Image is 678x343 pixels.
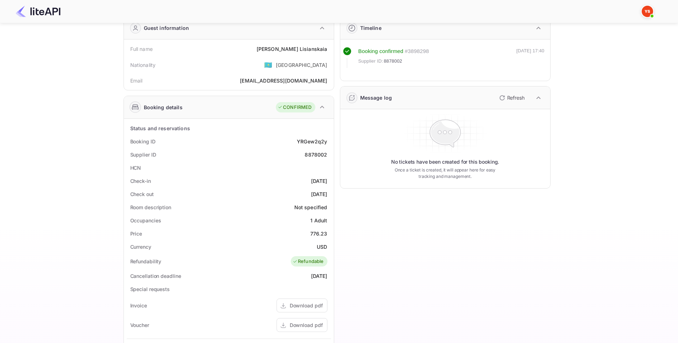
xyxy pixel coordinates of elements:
[311,190,327,198] div: [DATE]
[310,230,327,237] div: 776.23
[642,6,653,17] img: Yandex Support
[130,217,161,224] div: Occupancies
[389,167,501,180] p: Once a ticket is created, it will appear here for easy tracking and management.
[130,138,156,145] div: Booking ID
[130,243,151,250] div: Currency
[405,47,429,56] div: # 3898298
[290,321,323,329] div: Download pdf
[130,164,141,171] div: HCN
[130,302,147,309] div: Invoice
[276,61,327,69] div: [GEOGRAPHIC_DATA]
[16,6,61,17] img: LiteAPI Logo
[240,77,327,84] div: [EMAIL_ADDRESS][DOMAIN_NAME]
[360,94,392,101] div: Message log
[130,151,156,158] div: Supplier ID
[130,230,142,237] div: Price
[360,24,382,32] div: Timeline
[311,177,327,185] div: [DATE]
[264,58,272,71] span: United States
[130,258,162,265] div: Refundability
[278,104,311,111] div: CONFIRMED
[130,272,181,280] div: Cancellation deadline
[130,177,151,185] div: Check-in
[384,58,402,65] span: 8878002
[495,92,527,104] button: Refresh
[294,204,327,211] div: Not specified
[391,158,499,165] p: No tickets have been created for this booking.
[130,45,153,53] div: Full name
[311,272,327,280] div: [DATE]
[130,285,170,293] div: Special requests
[130,190,154,198] div: Check out
[507,94,525,101] p: Refresh
[144,104,183,111] div: Booking details
[310,217,327,224] div: 1 Adult
[305,151,327,158] div: 8878002
[358,58,383,65] span: Supplier ID:
[130,204,171,211] div: Room description
[317,243,327,250] div: USD
[130,321,149,329] div: Voucher
[297,138,327,145] div: YRGew2q2y
[130,77,143,84] div: Email
[257,45,327,53] div: [PERSON_NAME] Lisianskaia
[130,61,156,69] div: Nationality
[290,302,323,309] div: Download pdf
[144,24,189,32] div: Guest information
[516,47,545,68] div: [DATE] 17:40
[293,258,324,265] div: Refundable
[358,47,404,56] div: Booking confirmed
[130,125,190,132] div: Status and reservations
